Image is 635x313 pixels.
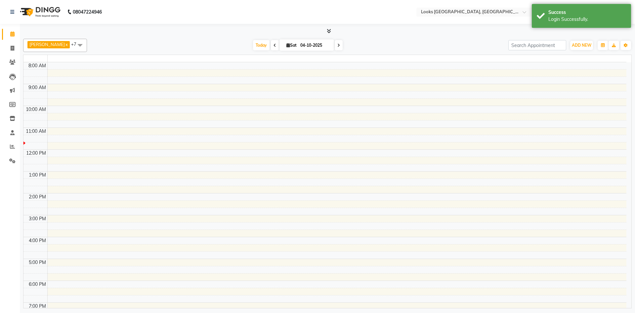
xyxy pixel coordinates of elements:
div: 12:00 PM [25,150,47,157]
div: 11:00 AM [24,128,47,135]
div: 9:00 AM [27,84,47,91]
span: Today [253,40,270,50]
div: 8:00 AM [27,62,47,69]
b: 08047224946 [73,3,102,21]
div: 6:00 PM [27,281,47,288]
div: Login Successfully. [548,16,626,23]
input: Search Appointment [508,40,566,50]
button: ADD NEW [570,41,593,50]
input: 2025-10-04 [298,40,331,50]
span: ADD NEW [572,43,591,48]
img: logo [17,3,62,21]
div: 7:00 PM [27,303,47,310]
div: 3:00 PM [27,215,47,222]
div: 5:00 PM [27,259,47,266]
div: 1:00 PM [27,172,47,179]
div: 10:00 AM [24,106,47,113]
span: +7 [71,41,81,47]
span: [PERSON_NAME] [29,42,65,47]
div: 4:00 PM [27,237,47,244]
div: 2:00 PM [27,193,47,200]
span: Sat [285,43,298,48]
a: x [65,42,68,47]
div: Success [548,9,626,16]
